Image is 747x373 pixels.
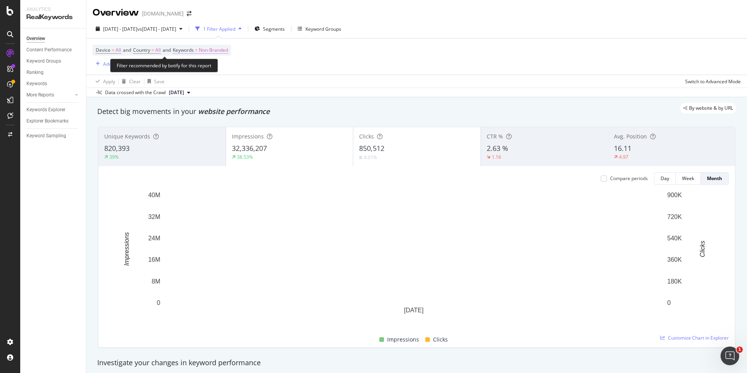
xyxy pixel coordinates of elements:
[105,89,166,96] div: Data crossed with the Crawl
[148,256,160,263] text: 16M
[104,144,130,153] span: 820,393
[26,68,81,77] a: Ranking
[173,47,194,53] span: Keywords
[26,132,66,140] div: Keyword Sampling
[359,144,384,153] span: 850,512
[667,213,682,220] text: 720K
[359,156,362,159] img: Equal
[163,47,171,53] span: and
[682,75,741,88] button: Switch to Advanced Mode
[154,78,165,85] div: Save
[103,61,124,67] div: Add Filter
[26,80,47,88] div: Keywords
[26,13,80,22] div: RealKeywords
[26,68,44,77] div: Ranking
[364,154,377,161] div: 4.01%
[699,241,706,257] text: Clicks
[26,106,81,114] a: Keywords Explorer
[187,11,191,16] div: arrow-right-arrow-left
[148,192,160,198] text: 40M
[148,213,160,220] text: 32M
[195,47,198,53] span: =
[142,10,184,18] div: [DOMAIN_NAME]
[199,45,228,56] span: Non-Branded
[295,23,344,35] button: Keyword Groups
[116,45,121,56] span: All
[676,172,701,185] button: Week
[26,132,81,140] a: Keyword Sampling
[619,154,628,160] div: 4.97
[192,23,245,35] button: 1 Filter Applied
[26,91,54,99] div: More Reports
[359,133,374,140] span: Clicks
[152,278,160,285] text: 8M
[109,154,119,160] div: 39%
[119,75,141,88] button: Clear
[26,91,73,99] a: More Reports
[701,172,729,185] button: Month
[689,106,733,110] span: By website & by URL
[660,334,729,341] a: Customize Chart in Explorer
[661,175,669,182] div: Day
[610,175,648,182] div: Compare periods
[103,26,137,32] span: [DATE] - [DATE]
[26,80,81,88] a: Keywords
[614,144,631,153] span: 16.11
[721,347,739,365] iframe: Intercom live chat
[26,57,61,65] div: Keyword Groups
[667,256,682,263] text: 360K
[26,57,81,65] a: Keyword Groups
[263,26,285,32] span: Segments
[680,103,736,114] div: legacy label
[26,117,81,125] a: Explorer Bookmarks
[93,59,124,68] button: Add Filter
[26,46,72,54] div: Content Performance
[110,59,218,72] div: Filter recommended by botify for this report
[105,191,723,326] svg: A chart.
[26,46,81,54] a: Content Performance
[155,45,161,56] span: All
[404,307,423,313] text: [DATE]
[26,6,80,13] div: Analytics
[487,133,503,140] span: CTR %
[166,88,193,97] button: [DATE]
[104,133,150,140] span: Unique Keywords
[26,117,68,125] div: Explorer Bookmarks
[96,47,110,53] span: Device
[203,26,235,32] div: 1 Filter Applied
[685,78,741,85] div: Switch to Advanced Mode
[667,235,682,242] text: 540K
[144,75,165,88] button: Save
[492,154,501,160] div: 1.16
[667,278,682,285] text: 180K
[137,26,176,32] span: vs [DATE] - [DATE]
[667,299,671,306] text: 0
[237,154,253,160] div: 38.53%
[169,89,184,96] span: 2025 Sep. 6th
[232,144,267,153] span: 32,336,207
[251,23,288,35] button: Segments
[26,35,45,43] div: Overview
[614,133,647,140] span: Avg. Position
[26,35,81,43] a: Overview
[103,78,115,85] div: Apply
[305,26,341,32] div: Keyword Groups
[151,47,154,53] span: =
[97,358,736,368] div: Investigate your changes in keyword performance
[487,144,508,153] span: 2.63 %
[148,235,160,242] text: 24M
[707,175,722,182] div: Month
[123,47,131,53] span: and
[157,299,160,306] text: 0
[93,6,139,19] div: Overview
[682,175,694,182] div: Week
[93,23,186,35] button: [DATE] - [DATE]vs[DATE] - [DATE]
[133,47,150,53] span: Country
[654,172,676,185] button: Day
[26,106,65,114] div: Keywords Explorer
[668,334,729,341] span: Customize Chart in Explorer
[387,335,419,344] span: Impressions
[129,78,141,85] div: Clear
[112,47,114,53] span: =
